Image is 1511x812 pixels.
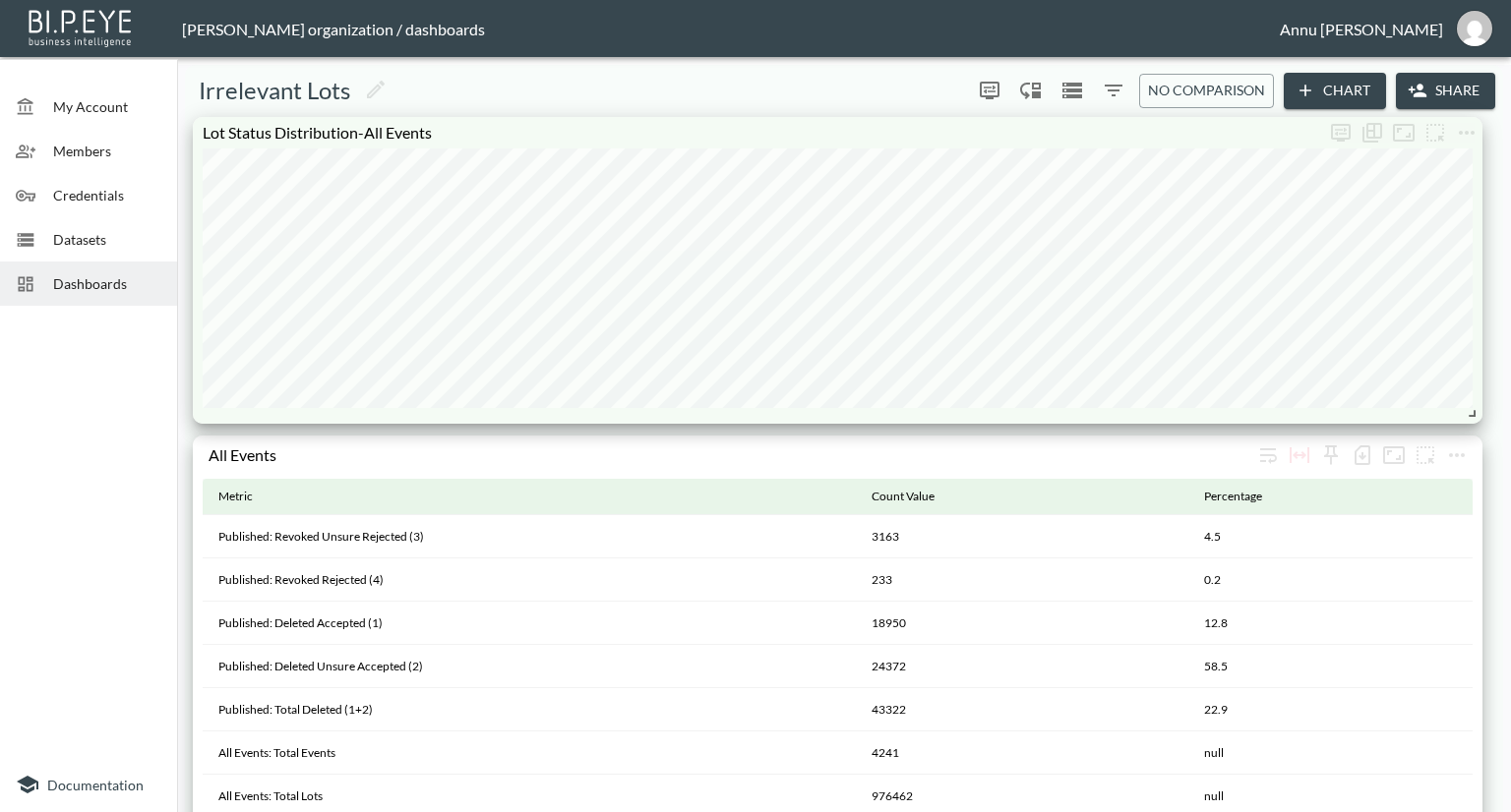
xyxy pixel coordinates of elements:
[218,485,253,508] div: Metric
[209,445,1252,464] div: All Events
[1252,439,1284,471] div: Wrap text
[53,273,161,294] span: Dashboards
[856,645,1187,688] th: 24372
[1188,731,1473,775] th: null
[203,602,856,645] th: Published: Deleted Accepted (1)
[218,485,278,508] span: Metric
[1204,485,1288,508] span: Percentage
[974,75,1005,106] button: more
[25,5,138,49] img: bipeye-logo
[1378,439,1410,471] button: Fullscreen
[1441,439,1473,471] span: Chart settings
[974,75,1005,106] span: Display settings
[203,688,856,731] th: Published: Total Deleted (1+2)
[1420,121,1451,140] span: Attach chart to a group
[872,485,935,508] div: Count Value
[1451,117,1482,148] button: more
[1280,20,1443,38] div: Annu [PERSON_NAME]
[1098,75,1129,106] button: Filters
[1410,439,1441,471] button: more
[856,515,1187,558] th: 3163
[1315,439,1347,471] div: Sticky left columns: 0
[1396,73,1495,109] button: Share
[1441,439,1473,471] button: more
[53,185,161,205] span: Credentials
[16,773,161,796] a: Documentation
[856,602,1187,645] th: 18950
[53,229,161,250] span: Datasets
[1284,439,1315,471] div: Toggle table layout between fixed and auto (default: auto)
[193,123,1325,142] div: Lot Status Distribution-All Events
[203,731,856,775] th: All Events: Total Events
[872,485,960,508] span: Count Value
[856,558,1187,602] th: 233
[1325,117,1357,148] button: more
[203,515,856,558] th: Published: Revoked Unsure Rejected (3)
[1015,75,1047,106] div: Enable/disable chart dragging
[203,645,856,688] th: Published: Deleted Unsure Accepted (2)
[1188,515,1473,558] th: 4.5
[47,777,144,793] span: Documentation
[1325,117,1357,148] span: Display settings
[199,75,350,106] h5: Irrelevant Lots
[856,688,1187,731] th: 43322
[203,558,856,602] th: Published: Revoked Rejected (4)
[1148,79,1265,103] span: No comparison
[1139,74,1274,108] button: No comparison
[1057,75,1088,106] button: Datasets
[1388,117,1420,148] button: Fullscreen
[1457,11,1492,46] img: 30a3054078d7a396129f301891e268cf
[53,96,161,117] span: My Account
[364,78,388,101] svg: Edit
[1188,602,1473,645] th: 12.8
[1284,73,1386,109] button: Chart
[1188,645,1473,688] th: 58.5
[1451,117,1482,148] span: Chart settings
[182,20,1280,38] div: [PERSON_NAME] organization / dashboards
[1188,688,1473,731] th: 22.9
[856,731,1187,775] th: 4241
[1443,5,1506,52] button: annu@mutualart.com
[1188,558,1473,602] th: 0.2
[1420,117,1451,148] button: more
[53,141,161,161] span: Members
[1410,443,1441,462] span: Attach chart to a group
[1357,117,1388,148] div: Show as…
[1204,485,1262,508] div: Percentage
